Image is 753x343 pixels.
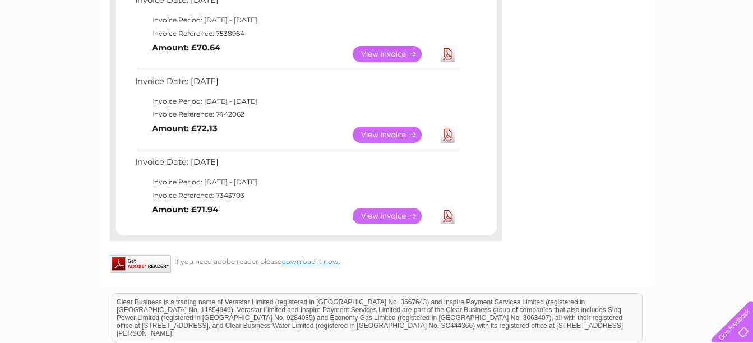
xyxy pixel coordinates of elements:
td: Invoice Date: [DATE] [132,74,460,95]
a: Download [441,208,455,224]
b: Amount: £72.13 [152,123,218,133]
a: Download [441,46,455,62]
a: Water [556,48,577,56]
a: Blog [655,48,672,56]
a: Contact [678,48,706,56]
div: Clear Business is a trading name of Verastar Limited (registered in [GEOGRAPHIC_DATA] No. 3667643... [112,6,642,54]
a: Energy [584,48,608,56]
a: View [353,208,435,224]
td: Invoice Period: [DATE] - [DATE] [132,13,460,27]
td: Invoice Reference: 7343703 [132,189,460,202]
a: 0333 014 3131 [542,6,619,20]
img: logo.png [26,29,84,63]
b: Amount: £70.64 [152,43,220,53]
b: Amount: £71.94 [152,205,218,215]
td: Invoice Period: [DATE] - [DATE] [132,175,460,189]
td: Invoice Reference: 7538964 [132,27,460,40]
a: Download [441,127,455,143]
a: download it now [281,257,339,266]
td: Invoice Reference: 7442062 [132,108,460,121]
td: Invoice Date: [DATE] [132,155,460,175]
a: Log out [716,48,742,56]
a: Telecoms [615,48,649,56]
div: If you need adobe reader please . [110,255,502,266]
a: View [353,127,435,143]
td: Invoice Period: [DATE] - [DATE] [132,95,460,108]
a: View [353,46,435,62]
